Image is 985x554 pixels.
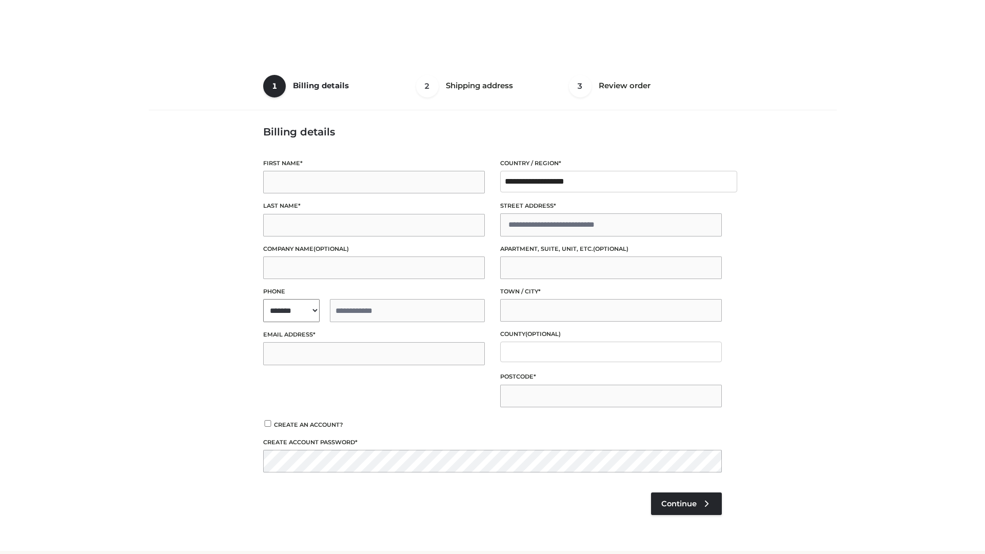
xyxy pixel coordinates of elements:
span: (optional) [593,245,628,252]
label: Email address [263,330,485,340]
span: 3 [569,75,592,97]
a: Continue [651,492,722,515]
label: Apartment, suite, unit, etc. [500,244,722,254]
label: Create account password [263,438,722,447]
label: Company name [263,244,485,254]
label: Street address [500,201,722,211]
label: Postcode [500,372,722,382]
label: Country / Region [500,159,722,168]
label: Last name [263,201,485,211]
h3: Billing details [263,126,722,138]
span: Create an account? [274,421,343,428]
input: Create an account? [263,420,272,427]
span: Billing details [293,81,349,90]
span: (optional) [313,245,349,252]
span: Shipping address [446,81,513,90]
span: (optional) [525,330,561,338]
span: 1 [263,75,286,97]
label: First name [263,159,485,168]
label: County [500,329,722,339]
span: 2 [416,75,439,97]
span: Review order [599,81,651,90]
label: Town / City [500,287,722,296]
label: Phone [263,287,485,296]
span: Continue [661,499,697,508]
